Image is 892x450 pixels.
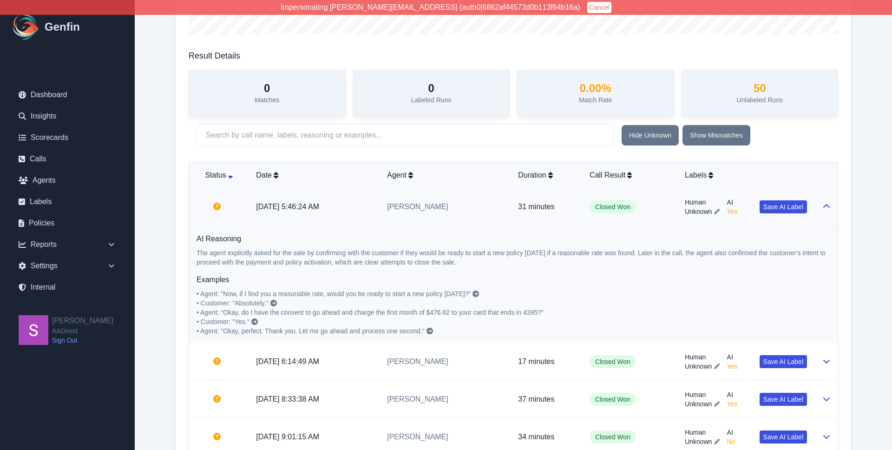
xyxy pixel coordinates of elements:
[197,274,830,285] h6: Examples
[256,395,319,403] a: [DATE] 8:33:38 AM
[727,390,738,399] span: AI
[256,433,319,441] a: [DATE] 9:01:15 AM
[590,170,670,181] div: Call Result
[256,170,372,181] div: Date
[727,207,738,216] span: Yes
[763,357,803,366] span: Save AI Label
[685,352,719,362] span: Human
[387,395,448,403] a: [PERSON_NAME]
[518,201,575,212] p: 31 minutes
[387,357,448,365] a: [PERSON_NAME]
[256,203,319,211] a: [DATE] 5:46:24 AM
[52,336,113,345] a: Sign Out
[387,203,448,211] a: [PERSON_NAME]
[387,433,448,441] a: [PERSON_NAME]
[727,198,738,207] span: AI
[760,393,807,406] button: Save AI Label
[11,257,124,275] div: Settings
[52,326,113,336] span: AADirect
[11,12,41,42] img: Logo
[579,95,612,105] p: Match Rate
[411,81,451,95] h3: 0
[760,355,807,368] button: Save AI Label
[587,2,611,13] button: Cancel
[579,81,612,95] h3: 0.00 %
[590,355,636,368] span: Closed Won
[727,437,735,446] span: No
[255,81,279,95] h3: 0
[518,394,575,405] p: 37 minutes
[411,95,451,105] p: Labeled Runs
[11,107,124,126] a: Insights
[11,86,124,104] a: Dashboard
[255,95,279,105] p: Matches
[197,248,830,267] p: The agent explicitly asked for the sale by confirming with the customer if they would be ready to...
[11,171,124,190] a: Agents
[189,49,240,62] h3: Result Details
[11,235,124,254] div: Reports
[685,390,719,399] span: Human
[736,95,783,105] p: Unlabeled Runs
[11,214,124,232] a: Policies
[685,399,712,409] span: Unknown
[590,430,636,443] span: Closed Won
[727,428,735,437] span: AI
[590,200,636,213] span: Closed Won
[685,198,719,207] span: Human
[11,192,124,211] a: Labels
[760,200,807,213] button: Save AI Label
[197,170,241,181] div: Status
[45,20,80,34] h1: Genfin
[11,128,124,147] a: Scorecards
[518,431,575,443] p: 34 minutes
[11,150,124,168] a: Calls
[197,309,544,316] span: • Agent: "Okay, do I have the consent to go ahead and charge the first month of $476.82 to your c...
[727,362,738,371] span: Yes
[736,81,783,95] h3: 50
[685,428,719,437] span: Human
[763,202,803,212] span: Save AI Label
[387,170,503,181] div: Agent
[197,318,249,325] span: • Customer: "Yes."
[11,278,124,297] a: Internal
[760,430,807,443] button: Save AI Label
[52,315,113,326] h2: [PERSON_NAME]
[197,327,425,335] span: • Agent: "Okay, perfect. Thank you. Let me go ahead and process one second."
[685,362,712,371] span: Unknown
[196,124,614,147] input: Search by call name, labels, reasoning or examples...
[685,437,712,446] span: Unknown
[518,356,575,367] p: 17 minutes
[197,299,269,307] span: • Customer: "Absolutely."
[622,125,679,146] button: Hide Unknown
[682,125,750,146] button: Show Mismatches
[518,170,575,181] div: Duration
[763,395,803,404] span: Save AI Label
[197,290,471,298] span: • Agent: "Now, if I find you a reasonable rate, would you be ready to start a new policy [DATE]?"
[727,399,738,409] span: Yes
[19,315,48,345] img: Shane Wey
[685,207,712,216] span: Unknown
[590,393,636,406] span: Closed Won
[727,352,738,362] span: AI
[685,170,807,181] div: Labels
[256,357,319,365] a: [DATE] 6:14:49 AM
[763,432,803,442] span: Save AI Label
[197,233,830,245] h6: AI Reasoning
